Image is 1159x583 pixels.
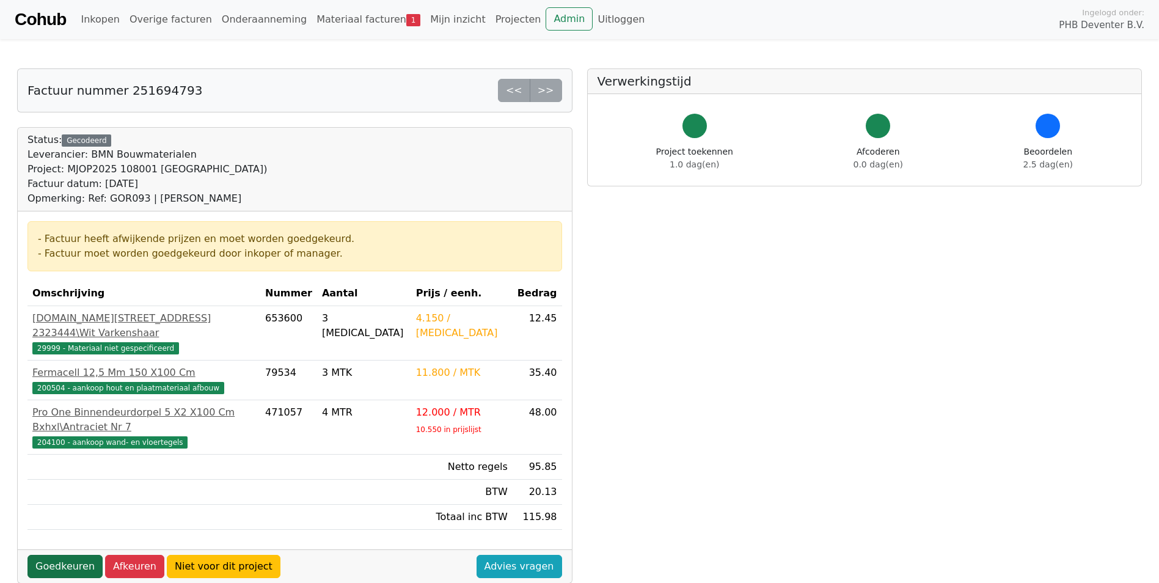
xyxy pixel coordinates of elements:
a: Fermacell 12,5 Mm 150 X100 Cm200504 - aankoop hout en plaatmateriaal afbouw [32,365,255,395]
div: Factuur datum: [DATE] [27,177,267,191]
a: Projecten [491,7,546,32]
span: 1.0 dag(en) [670,159,719,169]
a: Goedkeuren [27,555,103,578]
span: PHB Deventer B.V. [1059,18,1144,32]
td: 35.40 [513,361,562,400]
div: 12.000 / MTR [416,405,508,420]
a: Inkopen [76,7,124,32]
a: Cohub [15,5,66,34]
div: Fermacell 12,5 Mm 150 X100 Cm [32,365,255,380]
a: Niet voor dit project [167,555,280,578]
a: Afkeuren [105,555,164,578]
div: Gecodeerd [62,134,111,147]
div: Beoordelen [1023,145,1073,171]
th: Bedrag [513,281,562,306]
div: Project toekennen [656,145,733,171]
a: [DOMAIN_NAME][STREET_ADDRESS] 2323444\Wit Varkenshaar29999 - Materiaal niet gespecificeerd [32,311,255,355]
div: Leverancier: BMN Bouwmaterialen [27,147,267,162]
div: Afcoderen [854,145,903,171]
div: - Factuur heeft afwijkende prijzen en moet worden goedgekeurd. [38,232,552,246]
div: Opmerking: Ref: GOR093 | [PERSON_NAME] [27,191,267,206]
td: 653600 [260,306,317,361]
th: Nummer [260,281,317,306]
td: 471057 [260,400,317,455]
td: Netto regels [411,455,513,480]
h5: Factuur nummer 251694793 [27,83,202,98]
th: Prijs / eenh. [411,281,513,306]
a: Onderaanneming [217,7,312,32]
a: Advies vragen [477,555,562,578]
a: Admin [546,7,593,31]
a: Uitloggen [593,7,649,32]
div: 4 MTR [322,405,406,420]
td: 12.45 [513,306,562,361]
span: 29999 - Materiaal niet gespecificeerd [32,342,179,354]
span: 0.0 dag(en) [854,159,903,169]
th: Aantal [317,281,411,306]
div: Status: [27,133,267,206]
span: 204100 - aankoop wand- en vloertegels [32,436,188,449]
div: Project: MJOP2025 108001 [GEOGRAPHIC_DATA]) [27,162,267,177]
a: Mijn inzicht [425,7,491,32]
div: 3 MTK [322,365,406,380]
th: Omschrijving [27,281,260,306]
span: 200504 - aankoop hout en plaatmateriaal afbouw [32,382,224,394]
sub: 10.550 in prijslijst [416,425,481,434]
div: 11.800 / MTK [416,365,508,380]
div: - Factuur moet worden goedgekeurd door inkoper of manager. [38,246,552,261]
td: 48.00 [513,400,562,455]
span: Ingelogd onder: [1082,7,1144,18]
a: Pro One Binnendeurdorpel 5 X2 X100 Cm Bxhxl\Antraciet Nr 7204100 - aankoop wand- en vloertegels [32,405,255,449]
div: 3 [MEDICAL_DATA] [322,311,406,340]
div: 4.150 / [MEDICAL_DATA] [416,311,508,340]
a: Overige facturen [125,7,217,32]
td: Totaal inc BTW [411,505,513,530]
span: 1 [406,14,420,26]
div: Pro One Binnendeurdorpel 5 X2 X100 Cm Bxhxl\Antraciet Nr 7 [32,405,255,435]
span: 2.5 dag(en) [1023,159,1073,169]
div: [DOMAIN_NAME][STREET_ADDRESS] 2323444\Wit Varkenshaar [32,311,255,340]
td: 79534 [260,361,317,400]
td: 95.85 [513,455,562,480]
td: BTW [411,480,513,505]
a: Materiaal facturen1 [312,7,425,32]
td: 20.13 [513,480,562,505]
h5: Verwerkingstijd [598,74,1132,89]
td: 115.98 [513,505,562,530]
